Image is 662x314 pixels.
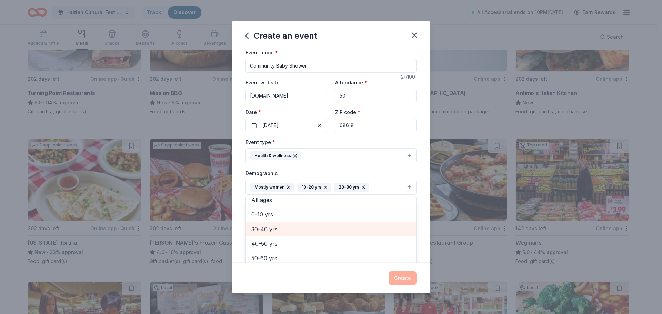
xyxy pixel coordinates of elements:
span: 50-60 yrs [251,254,411,263]
div: 10-20 yrs [297,183,331,192]
span: 30-40 yrs [251,225,411,234]
span: 0-10 yrs [251,210,411,219]
span: 40-50 yrs [251,239,411,248]
div: Mostly women [250,183,294,192]
span: All ages [251,195,411,204]
div: Mostly women10-20 yrs20-30 yrs [245,196,417,279]
div: 20-30 yrs [334,183,369,192]
button: Mostly women10-20 yrs20-30 yrs [245,180,417,195]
